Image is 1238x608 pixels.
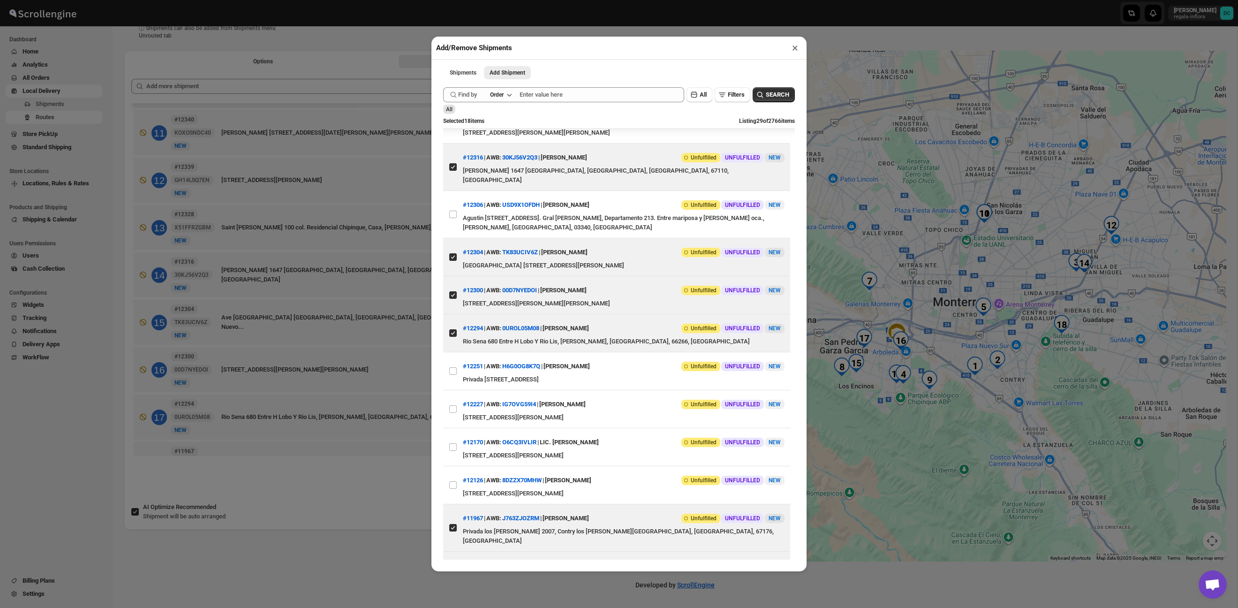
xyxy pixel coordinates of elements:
span: AWB: [486,362,501,371]
button: #12300 [463,287,483,294]
span: AWB: [486,286,501,295]
div: [STREET_ADDRESS][PERSON_NAME] [463,489,785,498]
span: UNFULFILLED [725,401,760,408]
span: Shipments [450,69,476,76]
button: SEARCH [753,87,795,102]
span: AWB: [486,438,501,447]
span: NEW [769,439,781,446]
div: [PERSON_NAME] [543,320,589,337]
div: Rio Sena 680 Entre H Lobo Y Rio Lis, [PERSON_NAME], [GEOGRAPHIC_DATA], 66266, [GEOGRAPHIC_DATA] [463,337,785,346]
div: | | [463,396,586,413]
button: #12126 [463,477,483,484]
span: UNFULFILLED [725,477,760,484]
button: 0UROL05M08 [502,325,539,332]
span: NEW [769,401,781,408]
button: 00D7NYEDOI [502,287,537,294]
button: O6CQ3IVLIR [502,439,536,446]
span: NEW [769,325,781,332]
span: UNFULFILLED [725,363,760,370]
button: #12316 [463,154,483,161]
span: NEW [769,287,781,294]
div: [PERSON_NAME] [541,149,587,166]
span: AWB: [486,476,501,485]
span: Unfulfilled [691,249,717,256]
span: NEW [769,154,781,161]
div: [PERSON_NAME] [540,282,587,299]
span: UNFULFILLED [725,515,760,522]
div: | | [463,320,589,337]
span: NEW [769,515,781,522]
span: All [446,106,453,113]
div: [STREET_ADDRESS][PERSON_NAME][PERSON_NAME] [463,299,785,308]
input: Enter value here [520,87,684,102]
button: J763ZJOZRM [502,515,539,522]
span: AWB: [486,400,501,409]
span: UNFULFILLED [725,201,760,209]
div: Privada los [PERSON_NAME] 2007, Contry los [PERSON_NAME][GEOGRAPHIC_DATA], [GEOGRAPHIC_DATA], 671... [463,527,785,546]
div: | | [463,358,590,375]
div: [STREET_ADDRESS][PERSON_NAME][PERSON_NAME] [463,128,785,137]
span: Unfulfilled [691,439,717,446]
h2: Add/Remove Shipments [436,43,512,53]
div: [PERSON_NAME] [541,244,588,261]
button: H6G0OG8K7Q [502,363,540,370]
span: NEW [769,249,781,256]
div: Privada [STREET_ADDRESS] [463,375,785,384]
span: Find by [458,90,477,99]
span: UNFULFILLED [725,249,760,256]
span: NEW [769,202,781,208]
span: Listing 29 of 2766 items [739,118,795,124]
div: | | [463,472,591,489]
div: Open chat [1199,570,1227,599]
button: × [788,41,802,54]
div: [PERSON_NAME] [545,472,591,489]
span: Unfulfilled [691,401,717,408]
button: 30KJ56V2Q3 [502,154,537,161]
span: SEARCH [766,90,789,99]
span: Unfulfilled [691,477,717,484]
div: [PERSON_NAME] 1647 [GEOGRAPHIC_DATA], [GEOGRAPHIC_DATA], [GEOGRAPHIC_DATA], 67110, [GEOGRAPHIC_DATA] [463,166,785,185]
span: Unfulfilled [691,363,717,370]
button: #12304 [463,249,483,256]
button: #12170 [463,439,483,446]
span: UNFULFILLED [725,287,760,294]
span: AWB: [486,514,501,523]
div: [PERSON_NAME] [543,510,589,527]
div: | | [463,557,589,574]
span: Unfulfilled [691,154,717,161]
span: AWB: [486,248,501,257]
div: [GEOGRAPHIC_DATA] [STREET_ADDRESS][PERSON_NAME] [463,261,785,270]
span: UNFULFILLED [725,439,760,446]
button: IG7OVG59I4 [502,401,536,408]
span: NEW [769,477,781,484]
span: UNFULFILLED [725,325,760,332]
div: | | [463,434,599,451]
div: [PERSON_NAME] [542,557,589,574]
button: USD9X1OFDH [502,201,540,208]
button: #12294 [463,325,483,332]
div: [PERSON_NAME] [543,197,589,213]
span: Filters [728,91,745,98]
div: Order [490,91,504,99]
div: LIC. [PERSON_NAME] [540,434,599,451]
div: | | [463,244,588,261]
span: Unfulfilled [691,201,717,209]
div: Selected Shipments [124,71,672,460]
button: Filters [715,87,750,102]
button: All [687,87,712,102]
button: #11967 [463,515,483,522]
button: Order [484,88,517,101]
div: | | [463,282,587,299]
div: | | [463,510,589,527]
button: #12227 [463,401,483,408]
div: [PERSON_NAME] [539,396,586,413]
button: TK83UCIV6Z [502,249,538,256]
span: Unfulfilled [691,515,717,522]
div: | | [463,197,589,213]
div: [STREET_ADDRESS][PERSON_NAME] [463,413,785,422]
div: [PERSON_NAME] [544,358,590,375]
span: AWB: [486,200,501,210]
span: UNFULFILLED [725,154,760,161]
div: | | [463,149,587,166]
span: NEW [769,363,781,370]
